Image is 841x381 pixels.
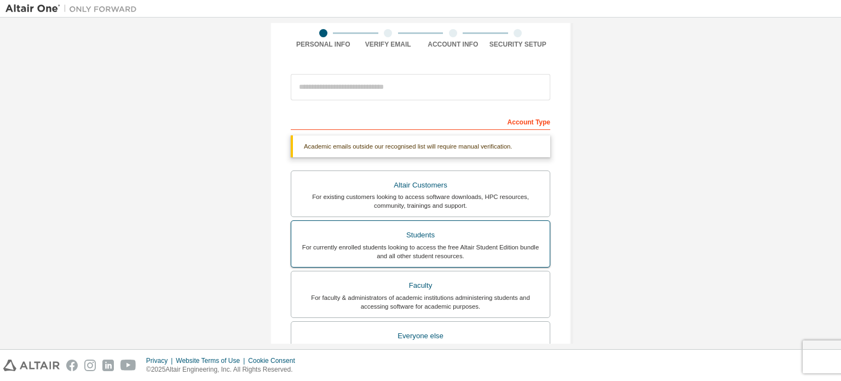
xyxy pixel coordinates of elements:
[5,3,142,14] img: Altair One
[298,344,543,361] div: For individuals, businesses and everyone else looking to try Altair software and explore our prod...
[84,360,96,371] img: instagram.svg
[420,40,486,49] div: Account Info
[146,365,302,374] p: © 2025 Altair Engineering, Inc. All Rights Reserved.
[298,228,543,243] div: Students
[486,40,551,49] div: Security Setup
[298,293,543,311] div: For faculty & administrators of academic institutions administering students and accessing softwa...
[3,360,60,371] img: altair_logo.svg
[66,360,78,371] img: facebook.svg
[356,40,421,49] div: Verify Email
[298,178,543,193] div: Altair Customers
[176,356,248,365] div: Website Terms of Use
[146,356,176,365] div: Privacy
[248,356,301,365] div: Cookie Consent
[291,135,550,157] div: Academic emails outside our recognised list will require manual verification.
[120,360,136,371] img: youtube.svg
[298,243,543,260] div: For currently enrolled students looking to access the free Altair Student Edition bundle and all ...
[298,328,543,344] div: Everyone else
[291,112,550,130] div: Account Type
[291,40,356,49] div: Personal Info
[298,278,543,293] div: Faculty
[102,360,114,371] img: linkedin.svg
[298,192,543,210] div: For existing customers looking to access software downloads, HPC resources, community, trainings ...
